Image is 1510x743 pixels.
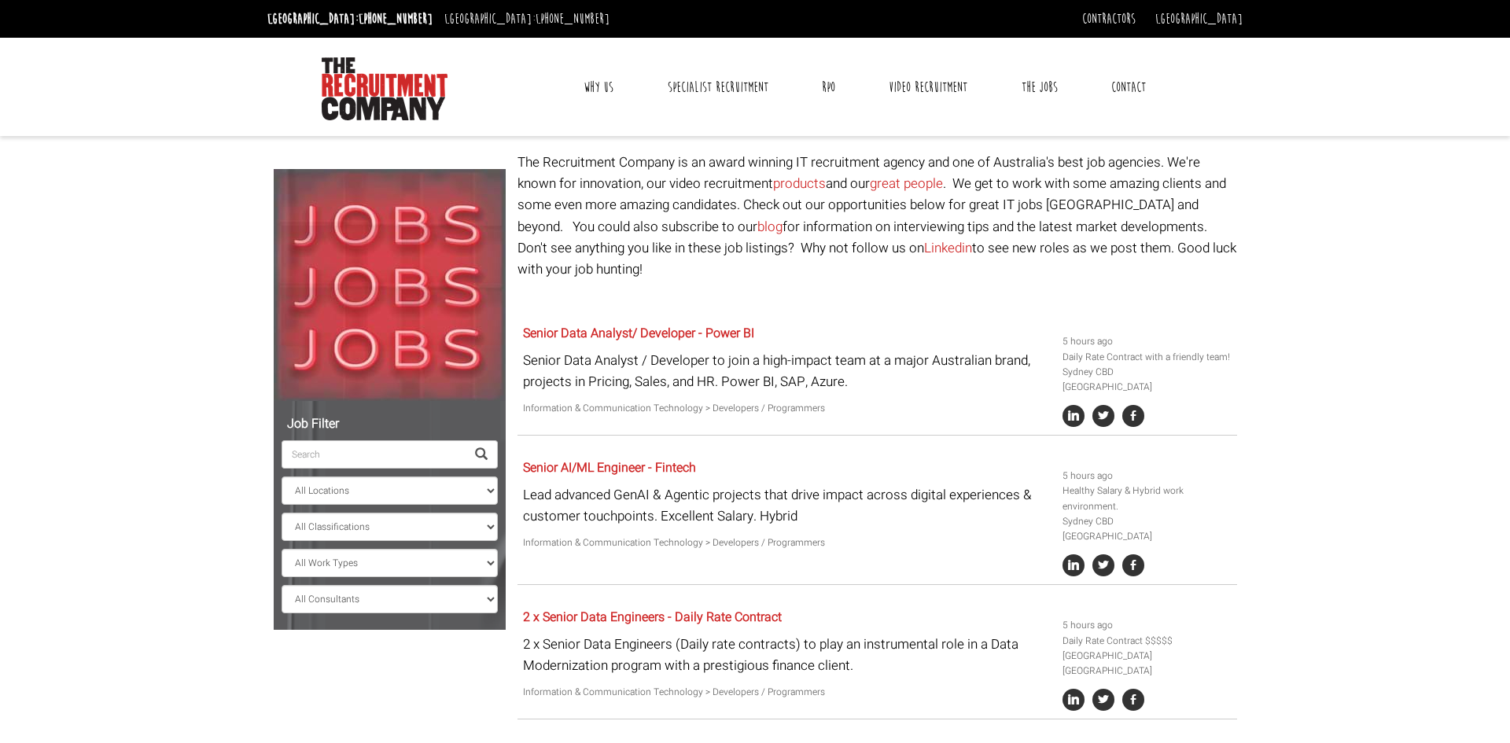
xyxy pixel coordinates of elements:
li: Sydney CBD [GEOGRAPHIC_DATA] [1063,365,1231,395]
a: Senior Data Analyst/ Developer - Power BI [523,324,754,343]
li: 5 hours ago [1063,469,1231,484]
li: [GEOGRAPHIC_DATA]: [263,6,436,31]
a: Specialist Recruitment [656,68,780,107]
a: blog [757,217,783,237]
li: 5 hours ago [1063,618,1231,633]
p: The Recruitment Company is an award winning IT recruitment agency and one of Australia's best job... [517,152,1237,280]
a: Contractors [1082,10,1136,28]
li: Sydney CBD [GEOGRAPHIC_DATA] [1063,514,1231,544]
li: Daily Rate Contract with a friendly team! [1063,350,1231,365]
li: Daily Rate Contract $$$$$ [1063,634,1231,649]
a: Contact [1099,68,1158,107]
li: [GEOGRAPHIC_DATA]: [440,6,613,31]
a: [PHONE_NUMBER] [536,10,610,28]
a: Linkedin [924,238,972,258]
img: The Recruitment Company [322,57,447,120]
a: great people [870,174,943,193]
p: Information & Communication Technology > Developers / Programmers [523,535,1051,550]
p: Information & Communication Technology > Developers / Programmers [523,685,1051,700]
a: [GEOGRAPHIC_DATA] [1155,10,1243,28]
a: Video Recruitment [877,68,979,107]
p: Senior Data Analyst / Developer to join a high-impact team at a major Australian brand, projects ... [523,350,1051,392]
li: 5 hours ago [1063,334,1231,349]
a: [PHONE_NUMBER] [359,10,433,28]
a: products [773,174,826,193]
a: Senior AI/ML Engineer - Fintech [523,458,696,477]
a: RPO [810,68,847,107]
a: Why Us [572,68,625,107]
input: Search [282,440,466,469]
li: Healthy Salary & Hybrid work environment. [1063,484,1231,513]
p: Information & Communication Technology > Developers / Programmers [523,401,1051,416]
img: Jobs, Jobs, Jobs [274,169,506,401]
li: [GEOGRAPHIC_DATA] [GEOGRAPHIC_DATA] [1063,649,1231,679]
p: 2 x Senior Data Engineers (Daily rate contracts) to play an instrumental role in a Data Moderniza... [523,634,1051,676]
a: 2 x Senior Data Engineers - Daily Rate Contract [523,608,782,627]
p: Lead advanced GenAI & Agentic projects that drive impact across digital experiences & customer to... [523,484,1051,527]
a: The Jobs [1010,68,1070,107]
h5: Job Filter [282,417,498,432]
